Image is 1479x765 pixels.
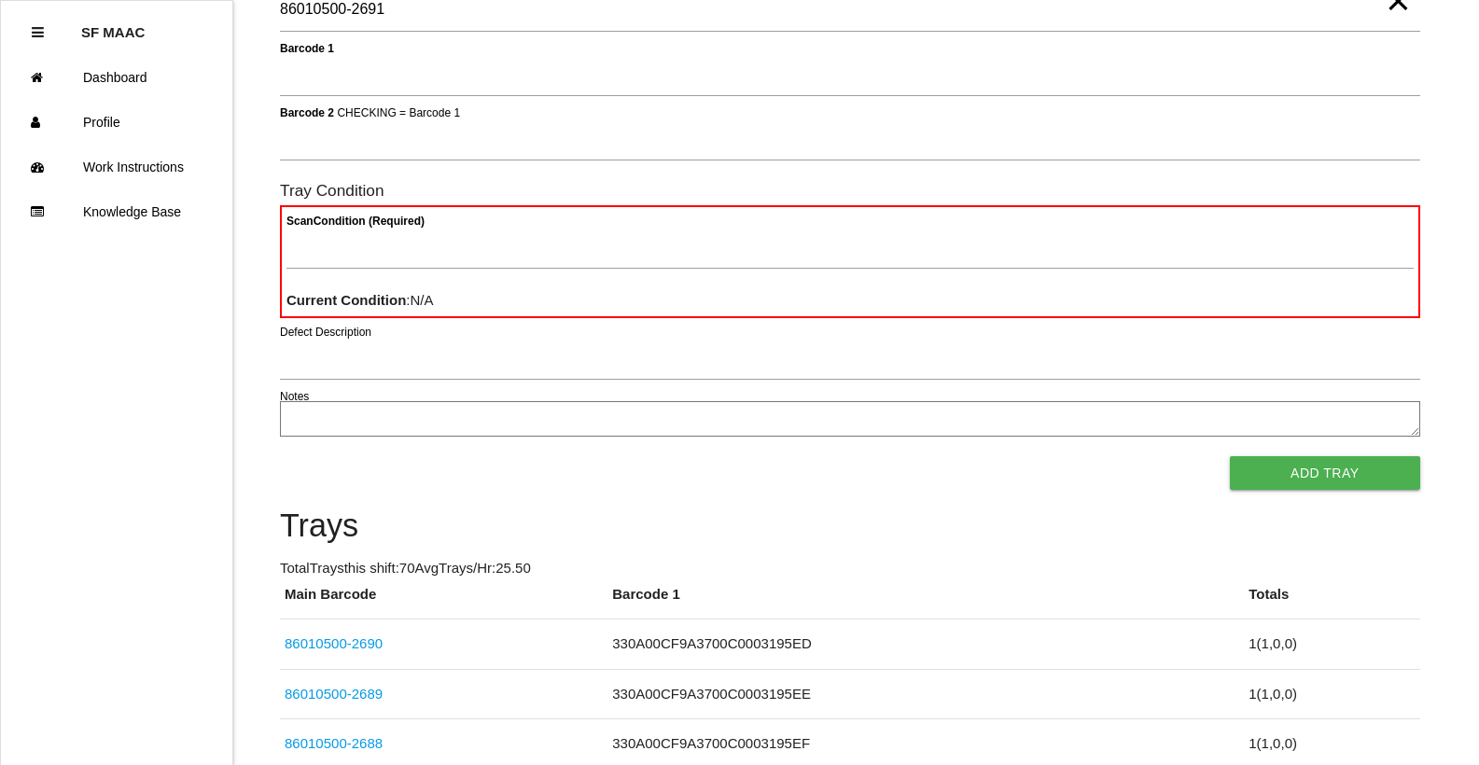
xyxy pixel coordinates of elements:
p: SF MAAC [81,10,145,40]
b: Barcode 1 [280,41,334,54]
a: Dashboard [1,55,232,100]
b: Current Condition [286,292,406,308]
th: Barcode 1 [607,584,1244,619]
span: : N/A [286,292,434,308]
h4: Trays [280,508,1420,544]
th: Totals [1244,584,1419,619]
td: 330A00CF9A3700C0003195EE [607,669,1244,719]
b: Barcode 2 [280,105,334,118]
label: Defect Description [280,324,371,341]
a: Work Instructions [1,145,232,189]
th: Main Barcode [280,584,607,619]
a: Knowledge Base [1,189,232,234]
p: Total Trays this shift: 70 Avg Trays /Hr: 25.50 [280,558,1420,579]
a: Profile [1,100,232,145]
button: Add Tray [1230,456,1420,490]
td: 330A00CF9A3700C0003195ED [607,619,1244,670]
a: 86010500-2690 [285,635,383,651]
b: Scan Condition (Required) [286,215,425,228]
a: 86010500-2689 [285,686,383,702]
h6: Tray Condition [280,182,1420,200]
div: Close [32,10,44,55]
label: Notes [280,388,309,405]
span: CHECKING = Barcode 1 [337,105,460,118]
td: 1 ( 1 , 0 , 0 ) [1244,619,1419,670]
td: 1 ( 1 , 0 , 0 ) [1244,669,1419,719]
a: 86010500-2688 [285,735,383,751]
